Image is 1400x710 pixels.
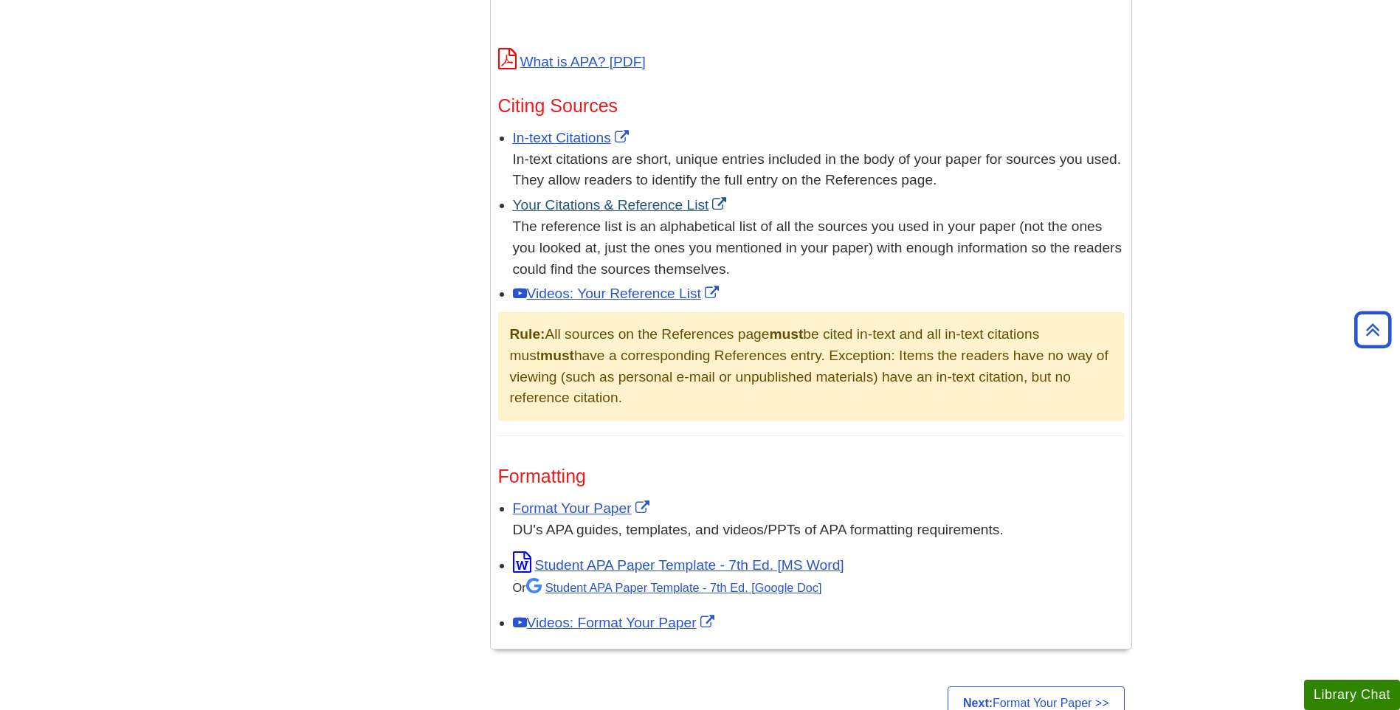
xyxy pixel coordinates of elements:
[513,216,1124,280] div: The reference list is an alphabetical list of all the sources you used in your paper (not the one...
[510,326,545,342] strong: Rule:
[526,581,822,594] a: Student APA Paper Template - 7th Ed. [Google Doc]
[540,348,574,363] strong: must
[498,95,1124,117] h3: Citing Sources
[498,54,646,69] a: What is APA?
[963,697,993,709] strong: Next:
[513,130,632,145] a: Link opens in new window
[498,312,1124,421] div: All sources on the References page be cited in-text and all in-text citations must have a corresp...
[513,286,723,301] a: Link opens in new window
[769,326,803,342] strong: must
[513,500,653,516] a: Link opens in new window
[1304,680,1400,710] button: Library Chat
[513,520,1124,541] div: DU's APA guides, templates, and videos/PPTs of APA formatting requirements.
[513,197,731,213] a: Link opens in new window
[513,557,844,573] a: Link opens in new window
[498,466,1124,487] h3: Formatting
[513,149,1124,192] div: In-text citations are short, unique entries included in the body of your paper for sources you us...
[513,615,718,630] a: Link opens in new window
[1349,320,1396,340] a: Back to Top
[513,581,822,594] small: Or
